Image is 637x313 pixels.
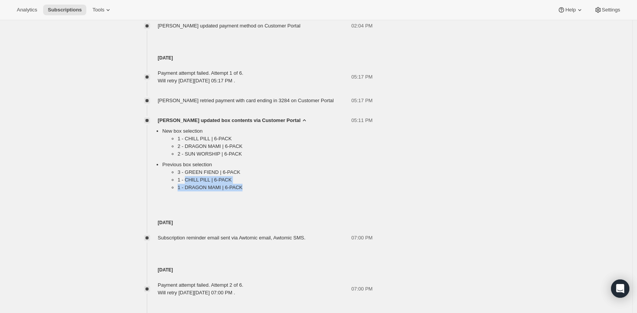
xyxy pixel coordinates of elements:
[178,184,373,191] li: 1 - DRAGON MAMI | 6-PACK
[351,117,373,124] span: 05:11 PM
[158,281,243,297] div: Payment attempt failed. Attempt 2 of 6. Will retry [DATE][DATE] 07:00 PM .
[92,7,104,13] span: Tools
[158,117,308,124] button: [PERSON_NAME] updated box contents via Customer Portal
[178,135,373,143] li: 1 - CHILL PILL | 6-PACK
[565,7,576,13] span: Help
[17,7,37,13] span: Analytics
[351,73,373,81] span: 05:17 PM
[590,5,625,15] button: Settings
[135,219,373,226] h4: [DATE]
[158,235,306,241] span: Subscription reminder email sent via Awtomic email, Awtomic SMS.
[162,127,373,161] li: New box selection
[88,5,116,15] button: Tools
[351,22,373,30] span: 02:04 PM
[48,7,82,13] span: Subscriptions
[611,279,629,298] div: Open Intercom Messenger
[178,169,373,176] li: 3 - GREEN FIEND | 6-PACK
[158,69,243,85] div: Payment attempt failed. Attempt 1 of 6. Will retry [DATE][DATE] 05:17 PM .
[12,5,42,15] button: Analytics
[158,98,334,103] span: [PERSON_NAME] retried payment with card ending in 3284 on Customer Portal
[178,143,373,150] li: 2 - DRAGON MAMI | 6-PACK
[158,23,301,29] span: [PERSON_NAME] updated payment method on Customer Portal
[351,234,373,242] span: 07:00 PM
[158,117,301,124] span: [PERSON_NAME] updated box contents via Customer Portal
[135,54,373,62] h4: [DATE]
[178,176,373,184] li: 1 - CHILL PILL | 6-PACK
[553,5,588,15] button: Help
[43,5,86,15] button: Subscriptions
[178,150,373,158] li: 2 - SUN WORSHIP | 6-PACK
[162,161,373,194] li: Previous box selection
[602,7,620,13] span: Settings
[135,266,373,274] h4: [DATE]
[351,97,373,104] span: 05:17 PM
[351,285,373,293] span: 07:00 PM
